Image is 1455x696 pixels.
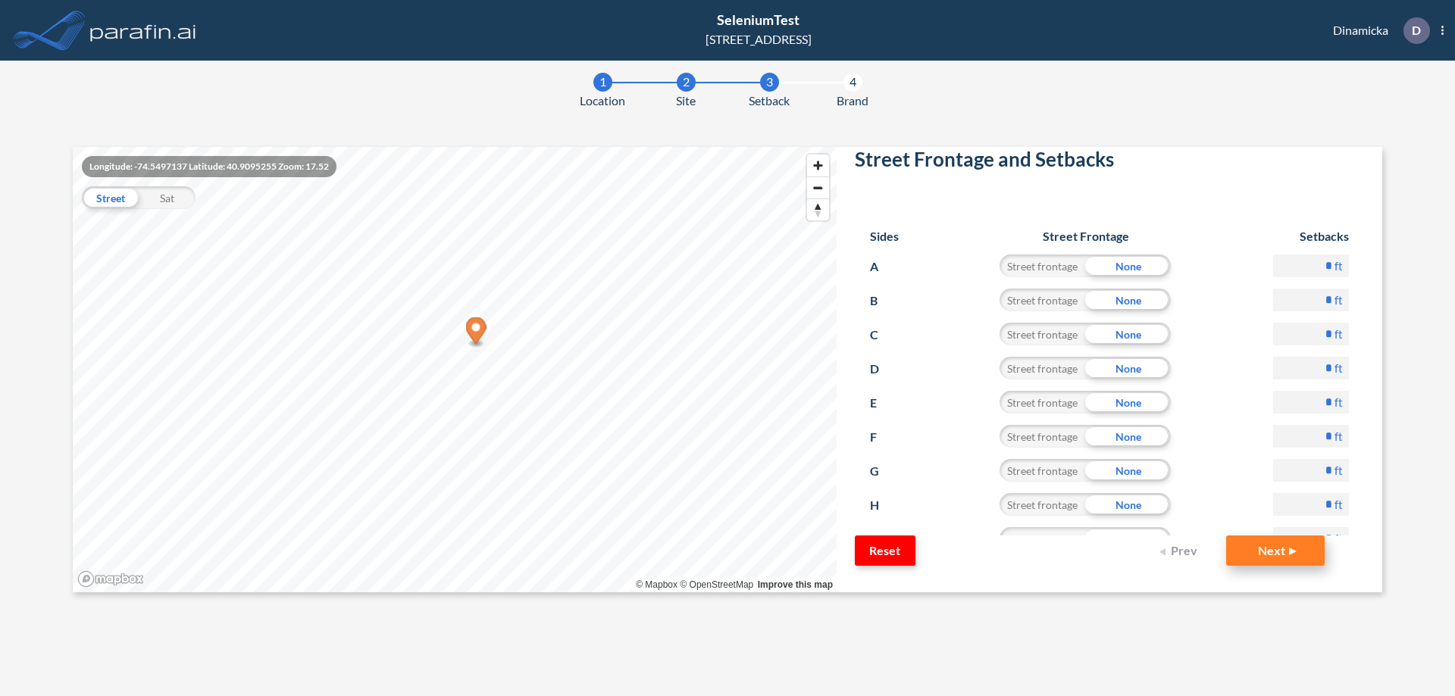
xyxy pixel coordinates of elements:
[1273,229,1349,243] h6: Setbacks
[1085,391,1171,414] div: None
[1085,425,1171,448] div: None
[985,229,1186,243] h6: Street Frontage
[1335,292,1343,307] label: ft
[1085,254,1171,277] div: None
[870,459,898,483] p: G
[870,493,898,517] p: H
[1335,258,1343,273] label: ft
[807,176,829,198] button: Zoom out
[1335,531,1343,546] label: ft
[855,148,1364,177] h2: Street Frontage and Setbacks
[676,92,696,110] span: Site
[807,154,829,176] button: Zoom in
[807,198,829,220] button: Reset bearing to north
[870,357,898,381] p: D
[870,254,898,279] p: A
[1335,360,1343,376] label: ft
[1085,357,1171,379] div: None
[870,425,898,449] p: F
[677,73,696,92] div: 2
[680,579,753,590] a: OpenStreetMap
[77,570,144,588] a: Mapbox homepage
[870,527,898,551] p: I
[82,186,139,209] div: Street
[73,147,837,592] canvas: Map
[1000,459,1085,482] div: Street frontage
[758,579,833,590] a: Improve this map
[1000,493,1085,516] div: Street frontage
[870,289,898,313] p: B
[717,11,799,28] span: SeleniumTest
[1000,527,1085,550] div: Street frontage
[749,92,790,110] span: Setback
[1335,497,1343,512] label: ft
[1000,425,1085,448] div: Street frontage
[1000,357,1085,379] div: Street frontage
[87,15,199,45] img: logo
[1085,289,1171,311] div: None
[1000,323,1085,345] div: Street frontage
[636,579,677,590] a: Mapbox
[1150,535,1211,566] button: Prev
[1412,23,1421,37] p: D
[1000,254,1085,277] div: Street frontage
[706,30,812,48] div: [STREET_ADDRESS]
[1085,527,1171,550] div: None
[870,391,898,415] p: E
[580,92,625,110] span: Location
[1085,459,1171,482] div: None
[1335,395,1343,410] label: ft
[1226,535,1325,566] button: Next
[870,229,899,243] h6: Sides
[1000,289,1085,311] div: Street frontage
[1335,463,1343,478] label: ft
[82,156,336,177] div: Longitude: -74.5497137 Latitude: 40.9095255 Zoom: 17.52
[1335,326,1343,342] label: ft
[466,317,487,348] div: Map marker
[870,323,898,347] p: C
[843,73,862,92] div: 4
[1085,323,1171,345] div: None
[139,186,196,209] div: Sat
[1000,391,1085,414] div: Street frontage
[807,199,829,220] span: Reset bearing to north
[760,73,779,92] div: 3
[593,73,612,92] div: 1
[1085,493,1171,516] div: None
[1310,17,1444,44] div: Dinamicka
[855,535,915,566] button: Reset
[837,92,868,110] span: Brand
[1335,429,1343,444] label: ft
